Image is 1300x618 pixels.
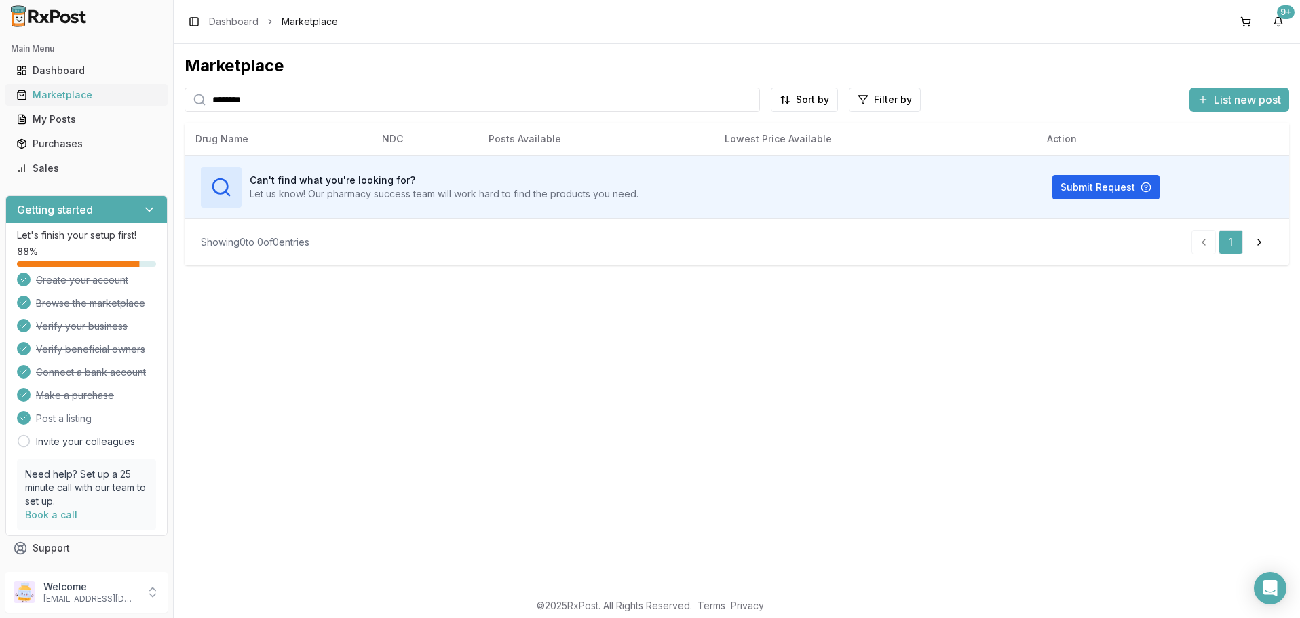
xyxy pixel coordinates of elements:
[36,366,146,379] span: Connect a bank account
[16,161,157,175] div: Sales
[16,137,157,151] div: Purchases
[731,600,764,611] a: Privacy
[17,229,156,242] p: Let's finish your setup first!
[17,245,38,258] span: 88 %
[1246,230,1273,254] a: Go to next page
[1219,230,1243,254] a: 1
[1189,94,1289,108] a: List new post
[5,133,168,155] button: Purchases
[371,123,478,155] th: NDC
[36,296,145,310] span: Browse the marketplace
[11,43,162,54] h2: Main Menu
[16,64,157,77] div: Dashboard
[796,93,829,107] span: Sort by
[25,509,77,520] a: Book a call
[36,412,92,425] span: Post a listing
[478,123,713,155] th: Posts Available
[1189,88,1289,112] button: List new post
[1254,572,1286,604] div: Open Intercom Messenger
[36,389,114,402] span: Make a purchase
[185,55,1289,77] div: Marketplace
[874,93,912,107] span: Filter by
[771,88,838,112] button: Sort by
[5,560,168,585] button: Feedback
[185,123,371,155] th: Drug Name
[1052,175,1160,199] button: Submit Request
[209,15,259,28] a: Dashboard
[250,187,638,201] p: Let us know! Our pharmacy success team will work hard to find the products you need.
[36,435,135,448] a: Invite your colleagues
[11,156,162,180] a: Sales
[43,594,138,604] p: [EMAIL_ADDRESS][DOMAIN_NAME]
[25,467,148,508] p: Need help? Set up a 25 minute call with our team to set up.
[16,113,157,126] div: My Posts
[36,343,145,356] span: Verify beneficial owners
[209,15,338,28] nav: breadcrumb
[1214,92,1281,108] span: List new post
[697,600,725,611] a: Terms
[36,273,128,287] span: Create your account
[714,123,1036,155] th: Lowest Price Available
[14,581,35,603] img: User avatar
[17,201,93,218] h3: Getting started
[11,83,162,107] a: Marketplace
[33,566,79,579] span: Feedback
[5,84,168,106] button: Marketplace
[1277,5,1295,19] div: 9+
[282,15,338,28] span: Marketplace
[5,5,92,27] img: RxPost Logo
[11,132,162,156] a: Purchases
[16,88,157,102] div: Marketplace
[201,235,309,249] div: Showing 0 to 0 of 0 entries
[11,107,162,132] a: My Posts
[36,320,128,333] span: Verify your business
[1267,11,1289,33] button: 9+
[5,109,168,130] button: My Posts
[5,60,168,81] button: Dashboard
[250,174,638,187] h3: Can't find what you're looking for?
[849,88,921,112] button: Filter by
[11,58,162,83] a: Dashboard
[5,536,168,560] button: Support
[1036,123,1289,155] th: Action
[1191,230,1273,254] nav: pagination
[43,580,138,594] p: Welcome
[5,157,168,179] button: Sales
